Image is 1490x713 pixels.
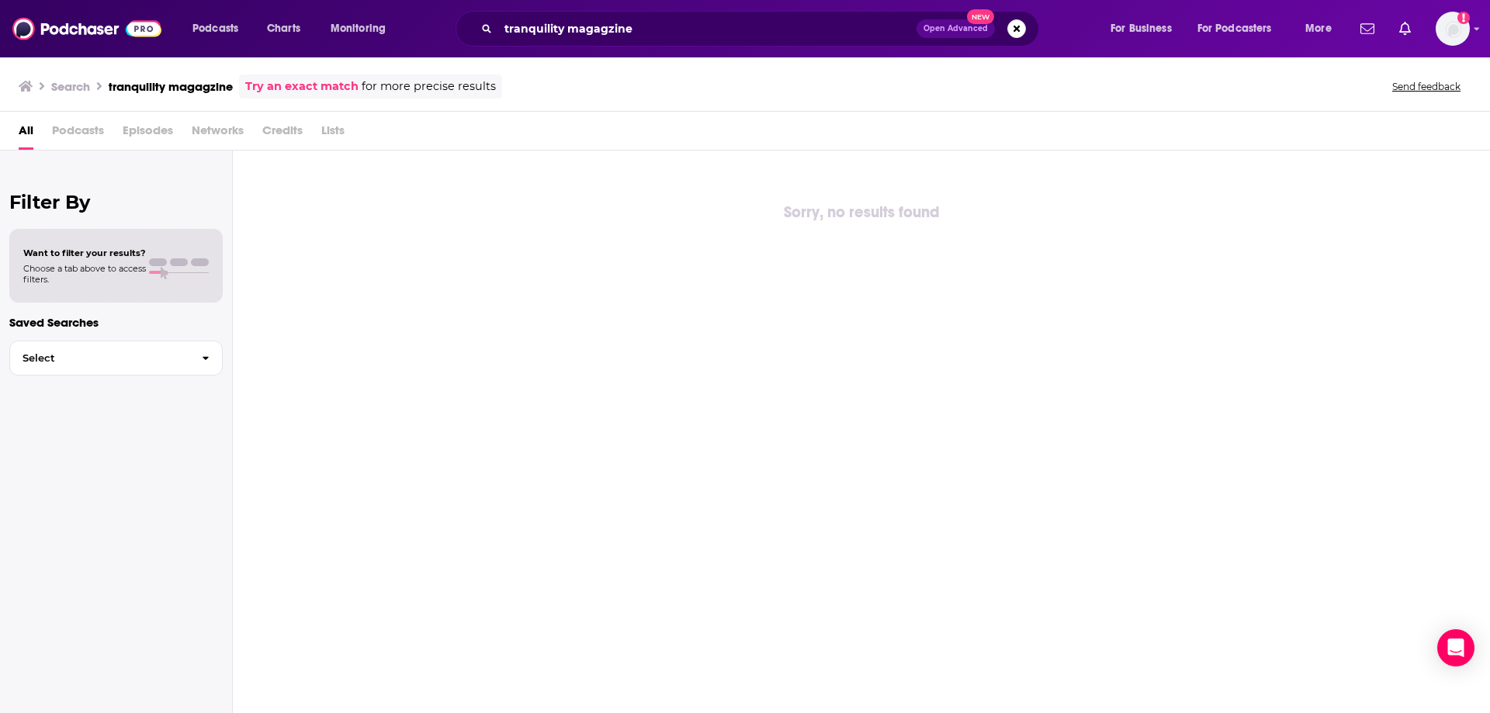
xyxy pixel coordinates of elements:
[245,78,359,95] a: Try an exact match
[1436,12,1470,46] button: Show profile menu
[362,78,496,95] span: for more precise results
[1388,80,1465,93] button: Send feedback
[1457,12,1470,24] svg: Add a profile image
[192,118,244,150] span: Networks
[257,16,310,41] a: Charts
[1100,16,1191,41] button: open menu
[1436,12,1470,46] img: User Profile
[1305,18,1332,40] span: More
[12,14,161,43] img: Podchaser - Follow, Share and Rate Podcasts
[9,315,223,330] p: Saved Searches
[470,11,1054,47] div: Search podcasts, credits, & more...
[1437,629,1474,666] div: Open Intercom Messenger
[1187,16,1294,41] button: open menu
[1294,16,1351,41] button: open menu
[51,79,90,94] h3: Search
[967,9,995,24] span: New
[331,18,386,40] span: Monitoring
[23,263,146,285] span: Choose a tab above to access filters.
[1393,16,1417,42] a: Show notifications dropdown
[321,118,345,150] span: Lists
[1111,18,1172,40] span: For Business
[52,118,104,150] span: Podcasts
[1197,18,1272,40] span: For Podcasters
[1354,16,1381,42] a: Show notifications dropdown
[19,118,33,150] a: All
[917,19,995,38] button: Open AdvancedNew
[233,200,1490,225] div: Sorry, no results found
[262,118,303,150] span: Credits
[182,16,258,41] button: open menu
[192,18,238,40] span: Podcasts
[267,18,300,40] span: Charts
[123,118,173,150] span: Episodes
[1436,12,1470,46] span: Logged in as jfalkner
[9,341,223,376] button: Select
[320,16,406,41] button: open menu
[498,16,917,41] input: Search podcasts, credits, & more...
[23,247,146,258] span: Want to filter your results?
[923,25,988,33] span: Open Advanced
[9,191,223,213] h2: Filter By
[109,79,233,94] h3: tranquility magagzine
[10,353,189,363] span: Select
